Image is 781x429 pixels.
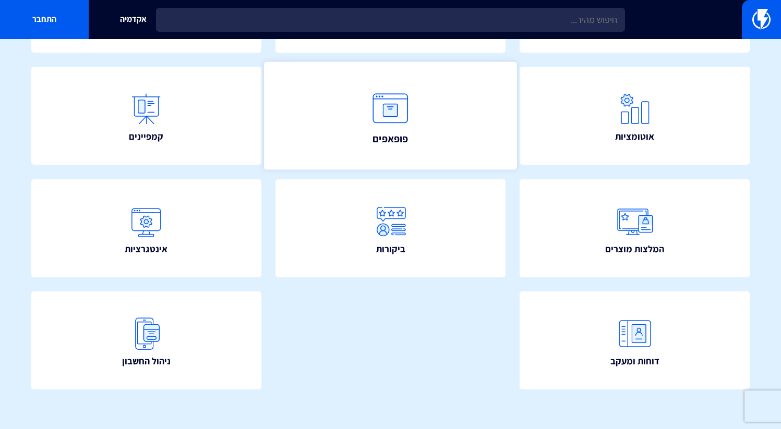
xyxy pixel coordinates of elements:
a: פופאפים [264,62,517,170]
a: דוחות ומעקב [520,291,750,389]
a: ביקורות [275,179,506,277]
span: פופאפים [373,131,408,146]
span: אוטומציות [615,130,654,143]
a: אוטומציות [520,67,750,165]
a: ניהול החשבון [31,291,261,389]
span: ניהול החשבון [122,354,171,368]
a: קמפיינים [31,67,261,165]
span: אינטגרציות [125,242,167,256]
span: ביקורות [376,242,405,256]
span: קמפיינים [129,130,163,143]
a: המלצות מוצרים [520,179,750,277]
input: חיפוש מהיר... [156,8,624,32]
span: דוחות ומעקב [610,354,659,368]
a: אינטגרציות [31,179,261,277]
span: המלצות מוצרים [605,242,664,256]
